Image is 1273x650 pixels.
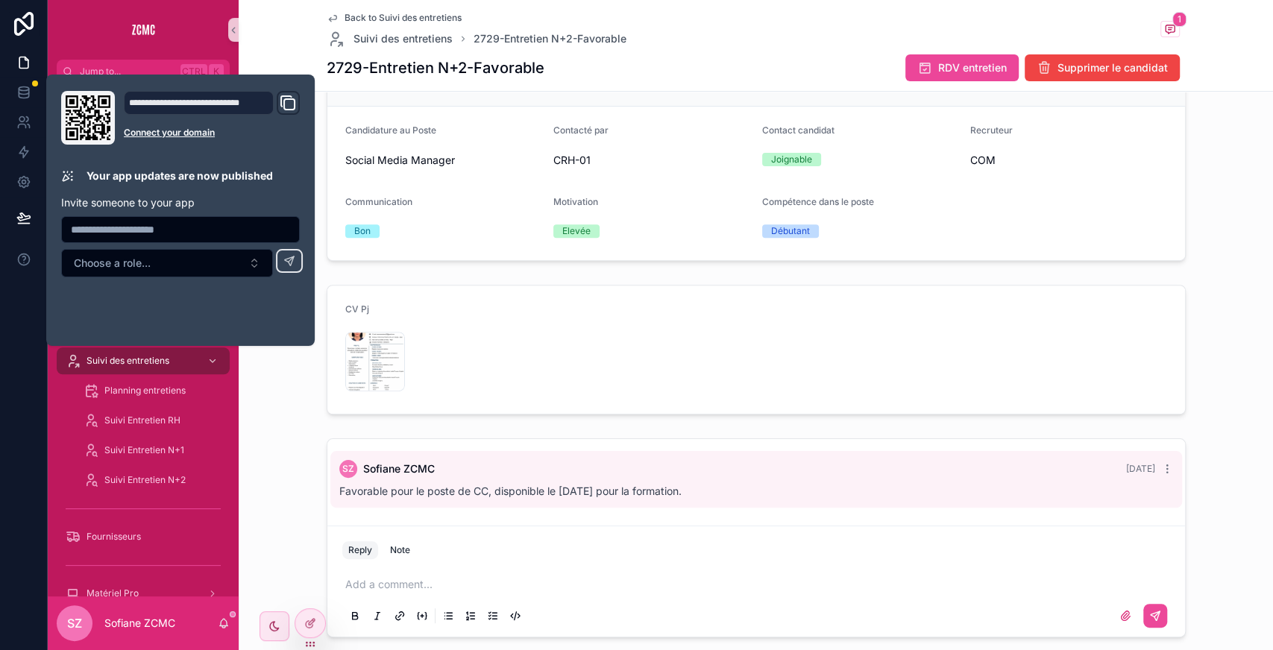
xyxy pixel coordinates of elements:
[57,580,230,607] a: Matériel Pro
[553,124,609,136] span: Contacté par
[345,12,462,24] span: Back to Suivi des entretiens
[75,377,230,404] a: Planning entretiens
[104,616,175,631] p: Sofiane ZCMC
[353,31,453,46] span: Suivi des entretiens
[905,54,1019,81] button: RDV entretien
[75,437,230,464] a: Suivi Entretien N+1
[61,195,300,210] p: Invite someone to your app
[327,57,544,78] h1: 2729-Entretien N+2-Favorable
[1057,60,1168,75] span: Supprimer le candidat
[345,153,455,168] span: Social Media Manager
[345,303,369,315] span: CV Pj
[342,541,378,559] button: Reply
[75,407,230,434] a: Suivi Entretien RH
[970,153,996,168] span: COM
[771,224,810,238] div: Débutant
[474,31,626,46] a: 2729-Entretien N+2-Favorable
[327,12,462,24] a: Back to Suivi des entretiens
[970,124,1013,136] span: Recruteur
[1126,463,1155,474] span: [DATE]
[104,474,186,486] span: Suivi Entretien N+2
[345,196,412,207] span: Communication
[61,249,273,277] button: Select Button
[363,461,435,476] span: Sofiane ZCMC
[104,414,180,426] span: Suivi Entretien RH
[1172,12,1186,27] span: 1
[562,224,591,238] div: Elevée
[180,64,207,79] span: Ctrl
[339,485,682,497] span: Favorable pour le poste de CC, disponible le [DATE] pour la formation.
[210,66,222,78] span: K
[384,541,416,559] button: Note
[57,347,230,374] a: Suivi des entretiens
[75,467,230,493] a: Suivi Entretien N+2
[342,463,354,475] span: SZ
[553,196,598,207] span: Motivation
[771,153,812,166] div: Joignable
[57,523,230,550] a: Fournisseurs
[87,587,139,599] span: Matériel Pro
[67,614,82,632] span: SZ
[57,60,230,83] button: Jump to...CtrlK
[131,18,155,42] img: App logo
[80,66,175,78] span: Jump to...
[345,124,436,136] span: Candidature au Poste
[553,153,591,168] span: CRH-01
[87,355,169,367] span: Suivi des entretiens
[104,385,186,397] span: Planning entretiens
[87,168,273,183] p: Your app updates are now published
[938,60,1007,75] span: RDV entretien
[354,224,371,238] div: Bon
[390,544,410,556] div: Note
[1025,54,1180,81] button: Supprimer le candidat
[762,196,874,207] span: Compétence dans le poste
[762,124,834,136] span: Contact candidat
[1160,21,1180,40] button: 1
[327,30,453,48] a: Suivi des entretiens
[124,127,300,139] a: Connect your domain
[124,91,300,145] div: Domain and Custom Link
[74,256,151,271] span: Choose a role...
[104,444,184,456] span: Suivi Entretien N+1
[87,531,141,543] span: Fournisseurs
